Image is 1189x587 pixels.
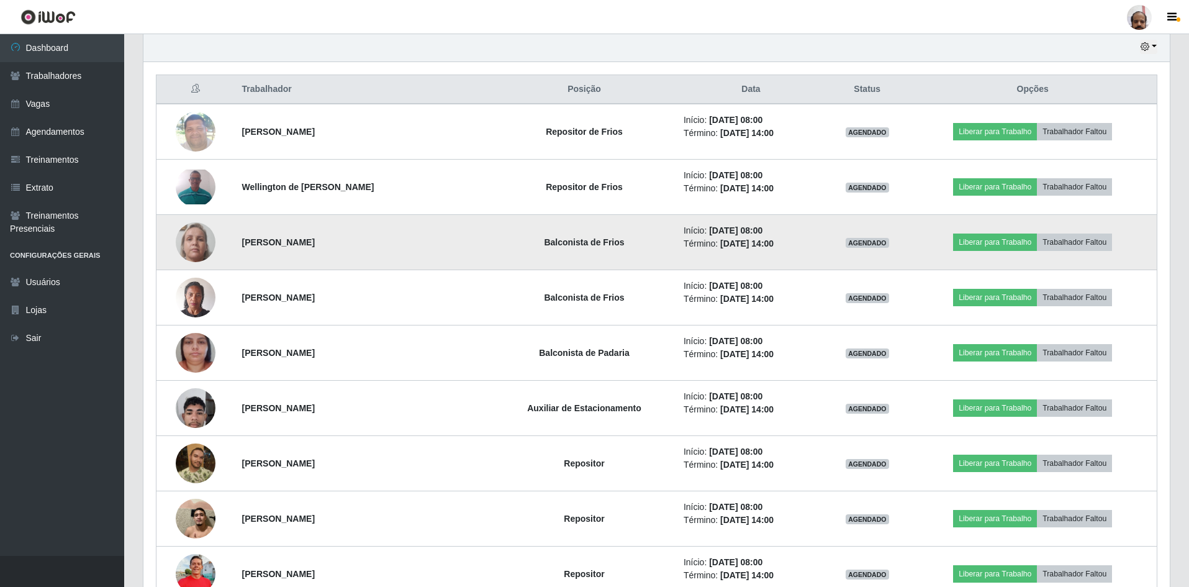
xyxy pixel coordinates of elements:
[709,447,762,457] time: [DATE] 08:00
[720,404,774,414] time: [DATE] 14:00
[846,570,889,580] span: AGENDADO
[720,294,774,304] time: [DATE] 14:00
[1037,399,1112,417] button: Trabalhador Faltou
[242,348,315,358] strong: [PERSON_NAME]
[684,458,818,471] li: Término:
[684,169,818,182] li: Início:
[1037,455,1112,472] button: Trabalhador Faltou
[242,293,315,303] strong: [PERSON_NAME]
[720,128,774,138] time: [DATE] 14:00
[709,115,762,125] time: [DATE] 08:00
[684,114,818,127] li: Início:
[176,381,215,434] img: 1754224796646.jpeg
[176,198,215,286] img: 1711628475483.jpeg
[1037,510,1112,527] button: Trabalhador Faltou
[953,455,1037,472] button: Liberar para Trabalho
[846,348,889,358] span: AGENDADO
[1037,178,1112,196] button: Trabalhador Faltou
[709,391,762,401] time: [DATE] 08:00
[176,105,215,158] img: 1697490161329.jpeg
[684,445,818,458] li: Início:
[720,349,774,359] time: [DATE] 14:00
[908,75,1157,104] th: Opções
[684,403,818,416] li: Término:
[846,514,889,524] span: AGENDADO
[242,403,315,413] strong: [PERSON_NAME]
[1037,565,1112,583] button: Trabalhador Faltou
[546,127,623,137] strong: Repositor de Frios
[953,289,1037,306] button: Liberar para Trabalho
[684,280,818,293] li: Início:
[176,170,215,204] img: 1724302399832.jpeg
[242,237,315,247] strong: [PERSON_NAME]
[539,348,630,358] strong: Balconista de Padaria
[953,399,1037,417] button: Liberar para Trabalho
[684,348,818,361] li: Término:
[242,514,315,524] strong: [PERSON_NAME]
[564,569,604,579] strong: Repositor
[242,458,315,468] strong: [PERSON_NAME]
[676,75,826,104] th: Data
[684,293,818,306] li: Término:
[176,317,215,388] img: 1752158526360.jpeg
[1037,289,1112,306] button: Trabalhador Faltou
[709,225,762,235] time: [DATE] 08:00
[720,239,774,248] time: [DATE] 14:00
[684,182,818,195] li: Término:
[684,335,818,348] li: Início:
[544,293,624,303] strong: Balconista de Frios
[546,182,623,192] strong: Repositor de Frios
[684,501,818,514] li: Início:
[720,515,774,525] time: [DATE] 14:00
[242,127,315,137] strong: [PERSON_NAME]
[709,557,762,567] time: [DATE] 08:00
[709,502,762,512] time: [DATE] 08:00
[176,444,215,483] img: 1695042279067.jpeg
[826,75,908,104] th: Status
[846,404,889,414] span: AGENDADO
[1037,344,1112,362] button: Trabalhador Faltou
[846,238,889,248] span: AGENDADO
[953,510,1037,527] button: Liberar para Trabalho
[684,556,818,569] li: Início:
[846,127,889,137] span: AGENDADO
[684,514,818,527] li: Término:
[953,234,1037,251] button: Liberar para Trabalho
[684,127,818,140] li: Término:
[709,281,762,291] time: [DATE] 08:00
[720,183,774,193] time: [DATE] 14:00
[527,403,641,413] strong: Auxiliar de Estacionamento
[242,182,374,192] strong: Wellington de [PERSON_NAME]
[953,344,1037,362] button: Liberar para Trabalho
[846,293,889,303] span: AGENDADO
[564,514,604,524] strong: Repositor
[564,458,604,468] strong: Repositor
[544,237,624,247] strong: Balconista de Frios
[953,565,1037,583] button: Liberar para Trabalho
[176,271,215,324] img: 1733336530631.jpeg
[709,170,762,180] time: [DATE] 08:00
[1037,234,1112,251] button: Trabalhador Faltou
[684,224,818,237] li: Início:
[20,9,76,25] img: CoreUI Logo
[176,492,215,545] img: 1757117201281.jpeg
[684,569,818,582] li: Término:
[720,460,774,470] time: [DATE] 14:00
[709,336,762,346] time: [DATE] 08:00
[720,570,774,580] time: [DATE] 14:00
[242,569,315,579] strong: [PERSON_NAME]
[684,237,818,250] li: Término:
[492,75,676,104] th: Posição
[235,75,493,104] th: Trabalhador
[846,459,889,469] span: AGENDADO
[953,178,1037,196] button: Liberar para Trabalho
[953,123,1037,140] button: Liberar para Trabalho
[1037,123,1112,140] button: Trabalhador Faltou
[684,390,818,403] li: Início:
[846,183,889,193] span: AGENDADO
